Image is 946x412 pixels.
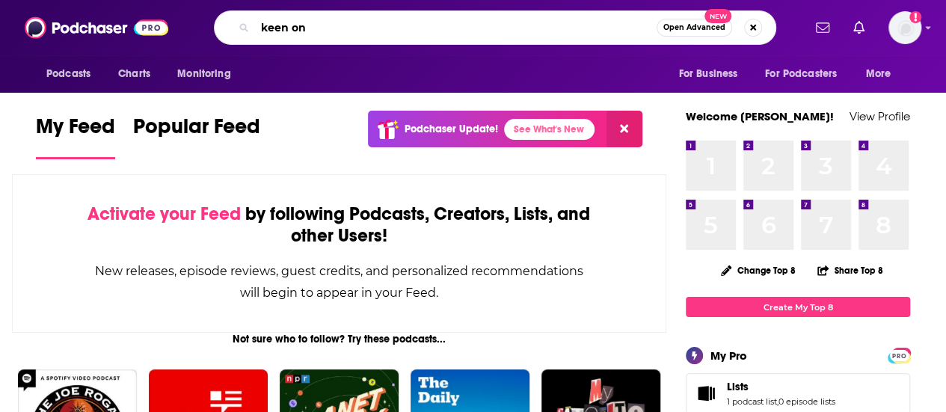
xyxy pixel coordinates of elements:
[704,9,731,23] span: New
[890,350,908,361] span: PRO
[167,60,250,88] button: open menu
[46,64,90,84] span: Podcasts
[36,60,110,88] button: open menu
[36,114,115,159] a: My Feed
[710,348,747,363] div: My Pro
[727,380,835,393] a: Lists
[87,203,241,225] span: Activate your Feed
[36,114,115,148] span: My Feed
[668,60,756,88] button: open menu
[108,60,159,88] a: Charts
[686,109,834,123] a: Welcome [PERSON_NAME]!
[890,349,908,360] a: PRO
[691,383,721,404] a: Lists
[888,11,921,44] button: Show profile menu
[133,114,260,148] span: Popular Feed
[817,256,884,285] button: Share Top 8
[866,64,891,84] span: More
[177,64,230,84] span: Monitoring
[856,60,910,88] button: open menu
[686,297,910,317] a: Create My Top 8
[755,60,859,88] button: open menu
[909,11,921,23] svg: Add a profile image
[255,16,657,40] input: Search podcasts, credits, & more...
[12,333,666,345] div: Not sure who to follow? Try these podcasts...
[504,119,595,140] a: See What's New
[133,114,260,159] a: Popular Feed
[850,109,910,123] a: View Profile
[810,15,835,40] a: Show notifications dropdown
[87,260,591,304] div: New releases, episode reviews, guest credits, and personalized recommendations will begin to appe...
[405,123,498,135] p: Podchaser Update!
[25,13,168,42] img: Podchaser - Follow, Share and Rate Podcasts
[678,64,737,84] span: For Business
[765,64,837,84] span: For Podcasters
[663,24,725,31] span: Open Advanced
[778,396,835,407] a: 0 episode lists
[657,19,732,37] button: Open AdvancedNew
[727,396,777,407] a: 1 podcast list
[87,203,591,247] div: by following Podcasts, Creators, Lists, and other Users!
[777,396,778,407] span: ,
[888,11,921,44] span: Logged in as mdekoning
[214,10,776,45] div: Search podcasts, credits, & more...
[118,64,150,84] span: Charts
[727,380,749,393] span: Lists
[888,11,921,44] img: User Profile
[712,261,805,280] button: Change Top 8
[847,15,870,40] a: Show notifications dropdown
